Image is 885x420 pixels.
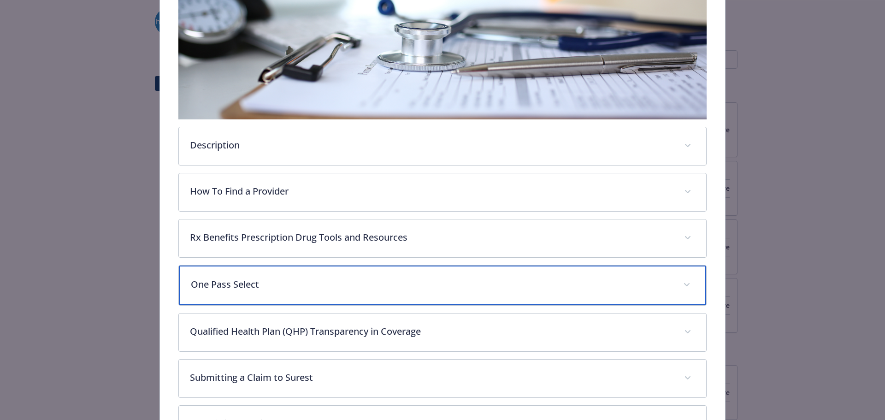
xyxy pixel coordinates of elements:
[179,360,707,397] div: Submitting a Claim to Surest
[179,127,707,165] div: Description
[191,278,673,291] p: One Pass Select
[179,314,707,351] div: Qualified Health Plan (QHP) Transparency in Coverage
[179,266,707,305] div: One Pass Select
[190,138,673,152] p: Description
[190,325,673,338] p: Qualified Health Plan (QHP) Transparency in Coverage
[179,173,707,211] div: How To Find a Provider
[190,231,673,244] p: Rx Benefits Prescription Drug Tools and Resources
[190,184,673,198] p: How To Find a Provider
[179,219,707,257] div: Rx Benefits Prescription Drug Tools and Resources
[190,371,673,385] p: Submitting a Claim to Surest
